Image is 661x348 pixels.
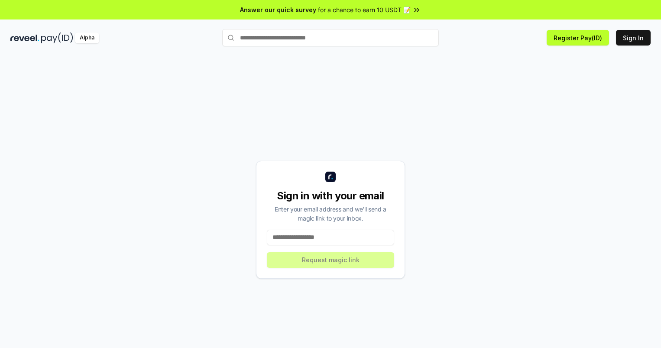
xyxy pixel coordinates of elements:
button: Register Pay(ID) [547,30,609,46]
div: Enter your email address and we’ll send a magic link to your inbox. [267,205,394,223]
span: for a chance to earn 10 USDT 📝 [318,5,411,14]
img: reveel_dark [10,33,39,43]
div: Sign in with your email [267,189,394,203]
div: Alpha [75,33,99,43]
img: pay_id [41,33,73,43]
img: logo_small [325,172,336,182]
button: Sign In [616,30,651,46]
span: Answer our quick survey [240,5,316,14]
